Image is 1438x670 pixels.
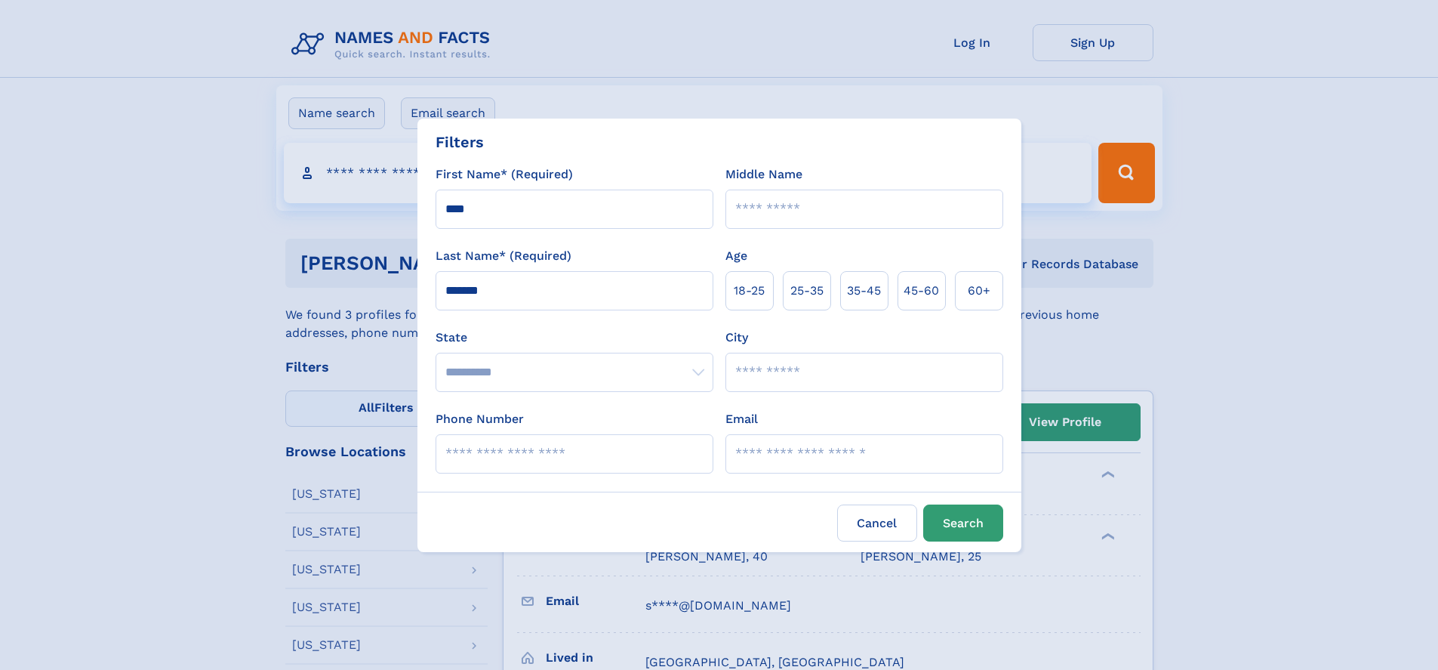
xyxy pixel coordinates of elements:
[436,410,524,428] label: Phone Number
[725,247,747,265] label: Age
[725,165,802,184] label: Middle Name
[436,165,573,184] label: First Name* (Required)
[436,131,484,153] div: Filters
[904,282,939,300] span: 45‑60
[734,282,765,300] span: 18‑25
[436,247,571,265] label: Last Name* (Required)
[436,329,713,347] label: State
[837,505,917,542] label: Cancel
[847,282,881,300] span: 35‑45
[725,329,748,347] label: City
[725,410,758,428] label: Email
[968,282,990,300] span: 60+
[923,505,1003,542] button: Search
[790,282,824,300] span: 25‑35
